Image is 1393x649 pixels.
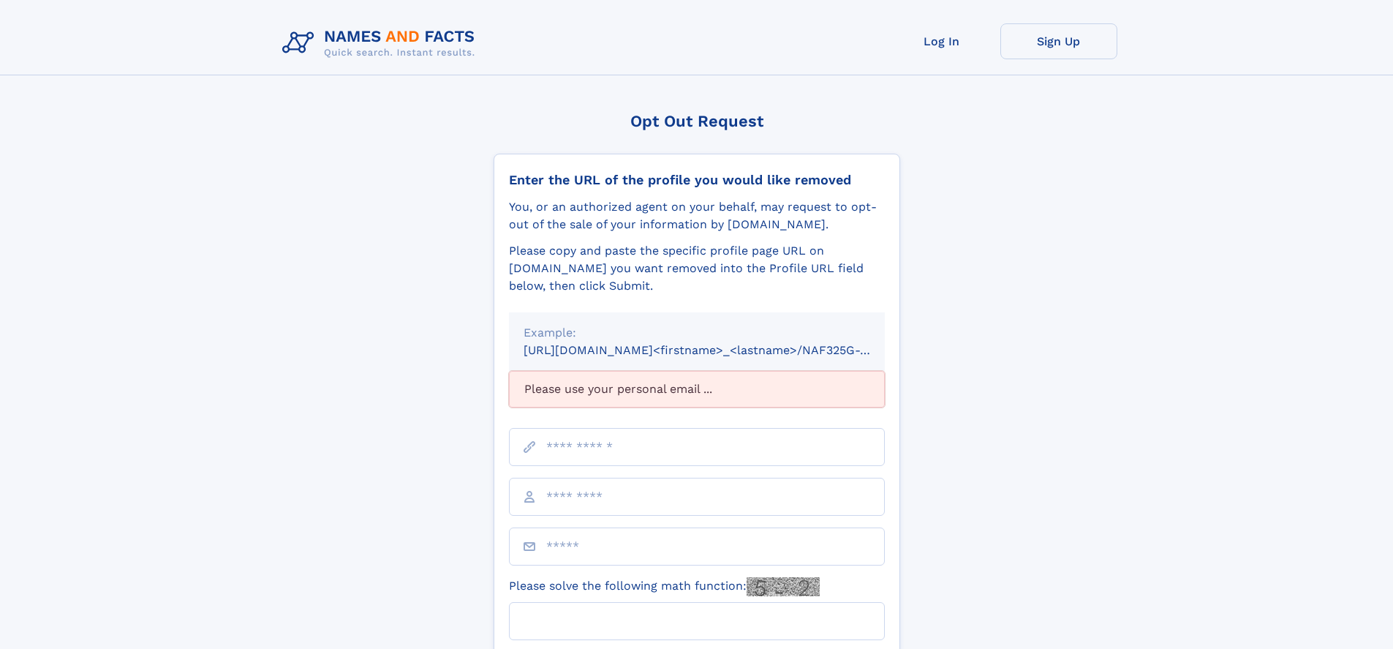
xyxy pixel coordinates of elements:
div: Enter the URL of the profile you would like removed [509,172,885,188]
div: Example: [524,324,870,342]
small: [URL][DOMAIN_NAME]<firstname>_<lastname>/NAF325G-xxxxxxxx [524,343,913,357]
img: Logo Names and Facts [276,23,487,63]
label: Please solve the following math function: [509,577,820,596]
a: Log In [883,23,1000,59]
div: You, or an authorized agent on your behalf, may request to opt-out of the sale of your informatio... [509,198,885,233]
div: Please use your personal email ... [509,371,885,408]
div: Opt Out Request [494,112,900,130]
div: Please copy and paste the specific profile page URL on [DOMAIN_NAME] you want removed into the Pr... [509,242,885,295]
a: Sign Up [1000,23,1117,59]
